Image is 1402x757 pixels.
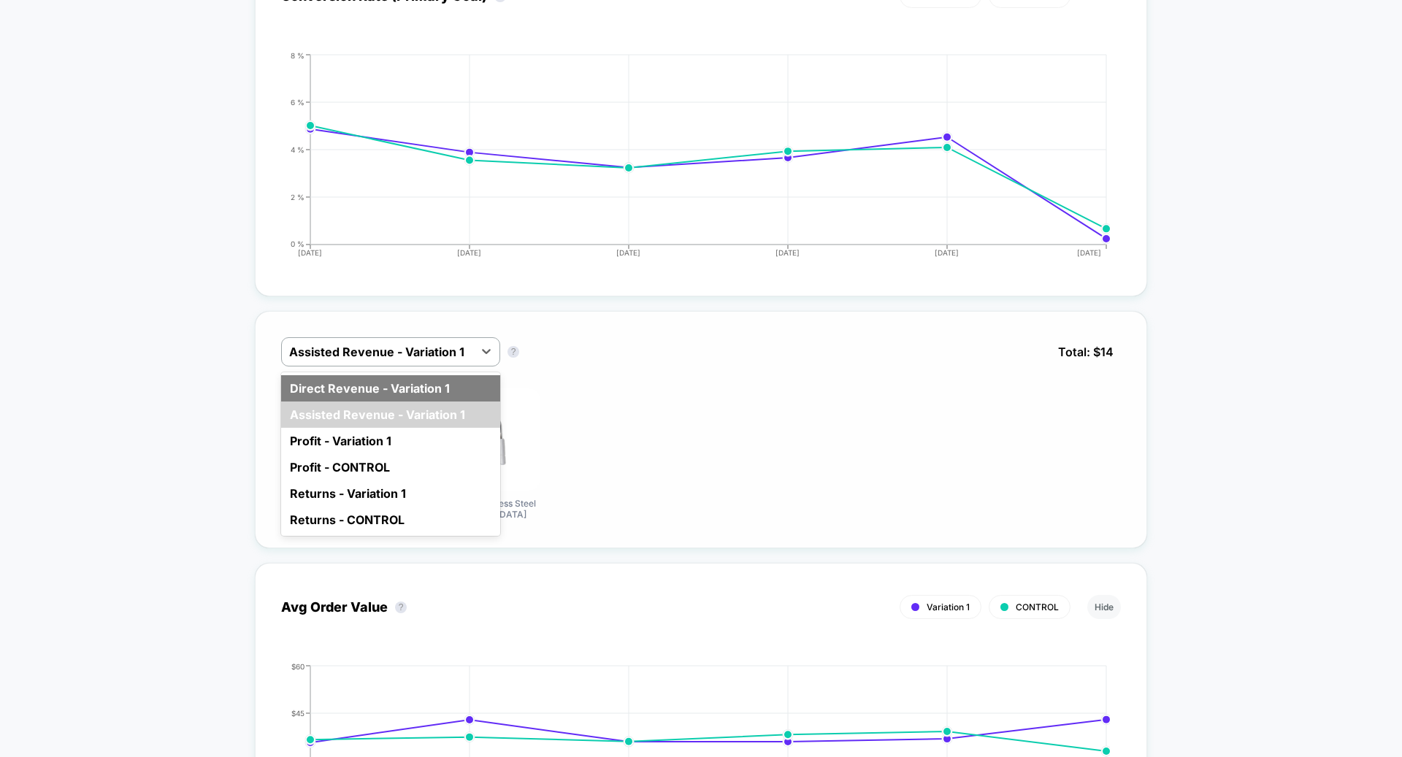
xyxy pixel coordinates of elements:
button: ? [507,346,519,358]
tspan: [DATE] [298,248,322,257]
button: Hide [1087,595,1121,619]
span: CONTROL [1016,602,1059,612]
div: Direct Revenue - Variation 1 [281,375,500,401]
tspan: 2 % [291,192,304,201]
tspan: 0 % [291,239,304,248]
tspan: 6 % [291,97,304,106]
span: Total: $ 14 [1051,337,1121,366]
span: Variation 1 [927,602,970,612]
tspan: [DATE] [457,248,481,257]
tspan: $45 [291,708,304,717]
tspan: [DATE] [616,248,640,257]
tspan: 8 % [291,50,304,59]
div: Returns - Variation 1 [281,480,500,507]
div: CONVERSION_RATE [267,51,1106,270]
button: ? [395,602,407,613]
tspan: [DATE] [776,248,800,257]
tspan: 4 % [291,145,304,153]
div: Profit - CONTROL [281,454,500,480]
div: Profit - Variation 1 [281,428,500,454]
div: Returns - CONTROL [281,507,500,533]
tspan: [DATE] [1077,248,1101,257]
div: Assisted Revenue - Variation 1 [281,401,500,428]
tspan: [DATE] [935,248,959,257]
tspan: $60 [291,661,304,670]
